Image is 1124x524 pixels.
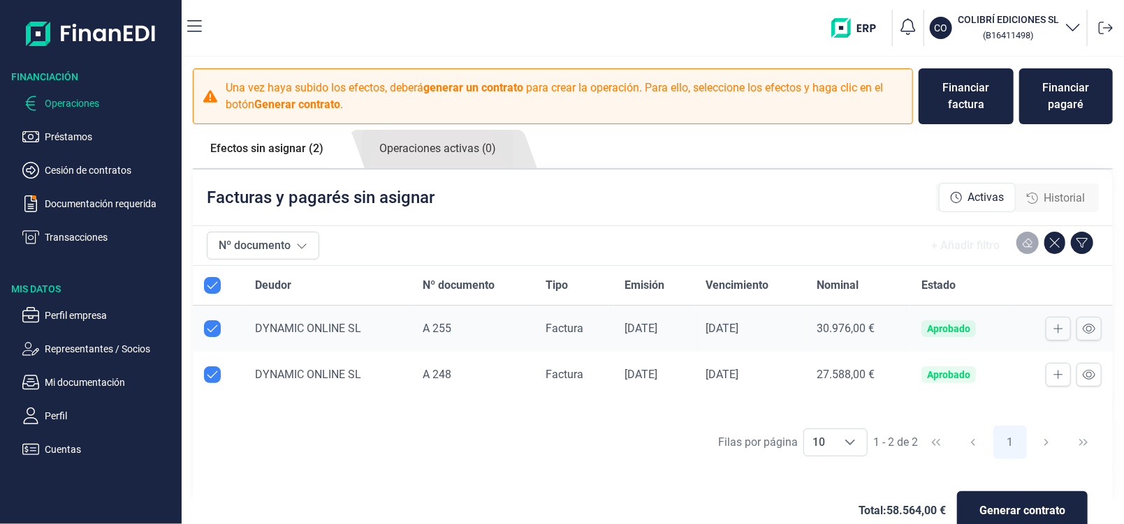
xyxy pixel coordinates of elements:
span: Vencimiento [706,277,768,294]
button: Previous Page [956,426,990,459]
button: Next Page [1030,426,1063,459]
small: Copiar cif [984,30,1034,40]
span: 10 [804,429,833,456]
span: Factura [546,322,583,335]
div: [DATE] [625,368,683,382]
p: CO [935,21,948,35]
p: Facturas y pagarés sin asignar [207,186,435,209]
div: Filas por página [718,434,798,451]
p: Perfil [45,407,176,424]
p: Mi documentación [45,374,176,391]
div: All items selected [204,277,221,294]
span: DYNAMIC ONLINE SL [255,368,361,381]
div: Aprobado [927,369,970,380]
span: A 248 [423,368,451,381]
div: [DATE] [706,368,794,382]
button: Nº documento [207,232,319,260]
p: Operaciones [45,95,176,112]
b: generar un contrato [423,81,523,94]
button: Perfil [22,407,176,424]
a: Operaciones activas (0) [362,130,513,168]
p: Transacciones [45,229,176,246]
div: Choose [833,429,867,456]
p: Préstamos [45,128,176,145]
h3: COLIBRÍ EDICIONES SL [958,13,1059,27]
span: Nº documento [423,277,495,294]
button: Perfil empresa [22,307,176,324]
button: Operaciones [22,95,176,112]
div: [DATE] [625,322,683,336]
div: Aprobado [927,323,970,334]
button: Page 1 [993,426,1027,459]
div: Financiar factura [930,80,1002,113]
div: Row Unselected null [204,320,221,337]
img: erp [831,18,886,38]
div: [DATE] [706,322,794,336]
button: Financiar pagaré [1019,68,1113,124]
div: Row Unselected null [204,366,221,383]
p: Una vez haya subido los efectos, deberá para crear la operación. Para ello, seleccione los efecto... [226,80,904,113]
div: Historial [1016,184,1096,212]
button: Transacciones [22,229,176,246]
div: 30.976,00 € [817,322,899,336]
span: Generar contrato [979,502,1065,519]
div: Financiar pagaré [1030,80,1102,113]
span: Historial [1044,190,1085,207]
a: Efectos sin asignar (2) [193,130,341,167]
p: Perfil empresa [45,307,176,324]
button: Documentación requerida [22,195,176,212]
button: Cesión de contratos [22,162,176,179]
button: Representantes / Socios [22,340,176,357]
button: Mi documentación [22,374,176,391]
img: Logo de aplicación [26,11,156,56]
span: Estado [921,277,956,294]
div: 27.588,00 € [817,368,899,382]
button: Préstamos [22,128,176,145]
div: Activas [939,183,1016,212]
p: Cesión de contratos [45,162,176,179]
span: Factura [546,368,583,381]
span: Total: 58.564,00 € [859,502,946,519]
span: A 255 [423,322,451,335]
b: Generar contrato [254,98,340,111]
span: Activas [968,189,1004,206]
p: Documentación requerida [45,195,176,212]
button: Cuentas [22,441,176,458]
span: 1 - 2 de 2 [873,437,918,448]
span: Nominal [817,277,859,294]
button: Financiar factura [919,68,1013,124]
p: Representantes / Socios [45,340,176,357]
span: Emisión [625,277,664,294]
button: First Page [919,426,953,459]
span: Deudor [255,277,291,294]
span: DYNAMIC ONLINE SL [255,322,361,335]
button: COCOLIBRÍ EDICIONES SL (B16411498) [930,13,1081,43]
span: Tipo [546,277,568,294]
button: Last Page [1067,426,1100,459]
p: Cuentas [45,441,176,458]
